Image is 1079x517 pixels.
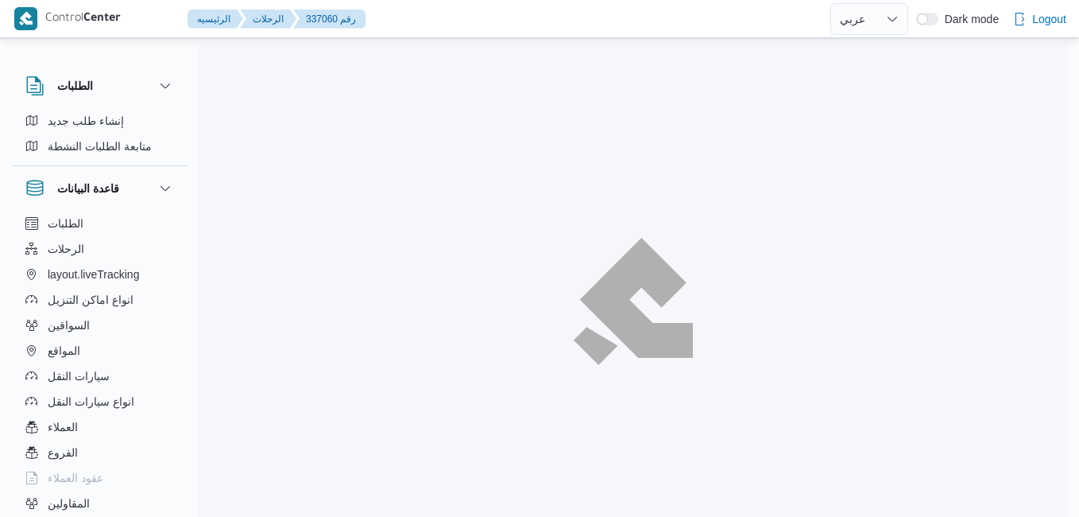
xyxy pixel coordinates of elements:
[19,313,181,338] button: السواقين
[19,108,181,134] button: إنشاء طلب جديد
[57,179,119,198] h3: قاعدة البيانات
[1007,3,1073,35] button: Logout
[19,134,181,159] button: متابعة الطلبات النشطة
[19,440,181,465] button: الفروع
[48,443,78,462] span: الفروع
[48,137,152,156] span: متابعة الطلبات النشطة
[938,13,999,25] span: Dark mode
[48,316,90,335] span: السواقين
[19,287,181,313] button: انواع اماكن التنزيل
[188,10,243,29] button: الرئيسيه
[48,214,83,233] span: الطلبات
[48,290,133,309] span: انواع اماكن التنزيل
[48,341,80,360] span: المواقع
[48,265,139,284] span: layout.liveTracking
[48,494,90,513] span: المقاولين
[14,7,37,30] img: X8yXhbKr1z7QwAAAABJRU5ErkJggg==
[57,76,93,95] h3: الطلبات
[19,338,181,363] button: المواقع
[19,211,181,236] button: الطلبات
[19,491,181,516] button: المقاولين
[19,414,181,440] button: العملاء
[19,262,181,287] button: layout.liveTracking
[48,392,134,411] span: انواع سيارات النقل
[25,179,175,198] button: قاعدة البيانات
[48,239,84,258] span: الرحلات
[240,10,296,29] button: الرحلات
[19,389,181,414] button: انواع سيارات النقل
[19,465,181,491] button: عقود العملاء
[48,468,103,488] span: عقود العملاء
[48,418,78,437] span: العملاء
[83,13,121,25] b: Center
[16,453,67,501] iframe: chat widget
[48,367,110,386] span: سيارات النقل
[582,247,684,356] img: ILLA Logo
[293,10,365,29] button: 337060 رقم
[1032,10,1066,29] span: Logout
[13,108,188,165] div: الطلبات
[48,111,124,130] span: إنشاء طلب جديد
[19,363,181,389] button: سيارات النقل
[25,76,175,95] button: الطلبات
[19,236,181,262] button: الرحلات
